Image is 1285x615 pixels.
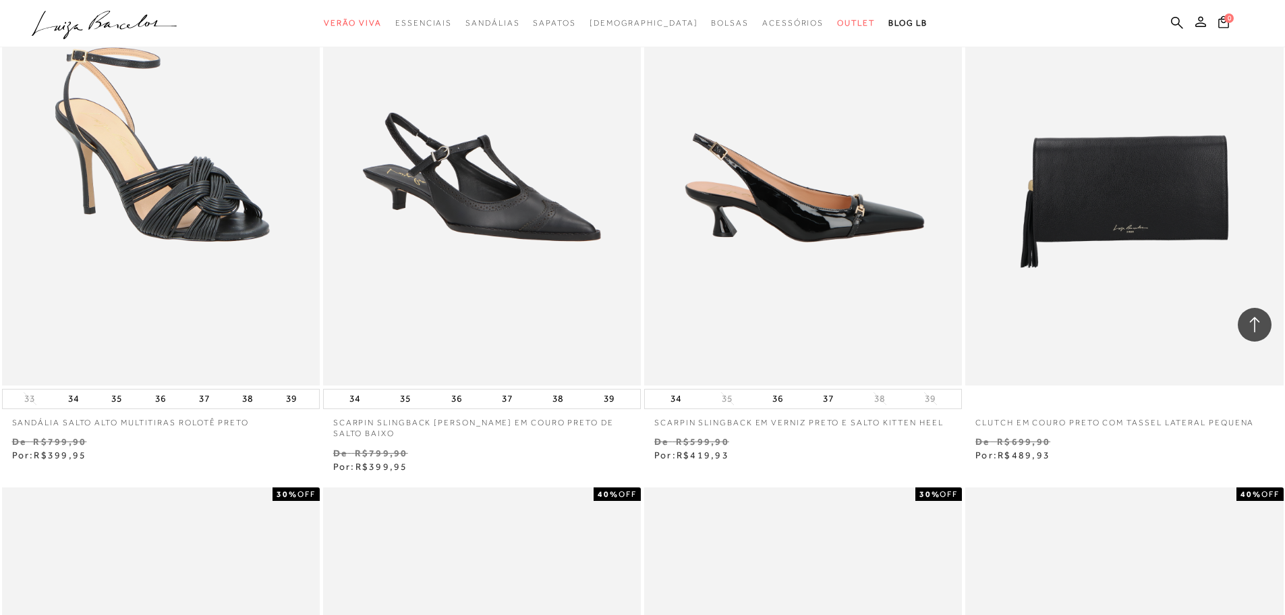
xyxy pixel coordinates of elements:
a: SCARPIN SLINGBACK EM VERNIZ PRETO E SALTO KITTEN HEEL [644,409,962,429]
span: Verão Viva [324,18,382,28]
button: 39 [282,390,301,408]
span: OFF [940,489,958,499]
button: 38 [238,390,257,408]
button: 0 [1214,15,1233,33]
a: categoryNavScreenReaderText [533,11,575,36]
button: 36 [151,390,170,408]
button: 38 [548,390,567,408]
span: Por: [12,450,87,460]
button: 34 [666,390,685,408]
strong: 30% [919,489,940,499]
button: 37 [498,390,517,408]
span: Sapatos [533,18,575,28]
strong: 30% [277,489,297,499]
a: categoryNavScreenReaderText [395,11,452,36]
button: 34 [64,390,83,408]
span: OFF [297,489,316,499]
span: Bolsas [711,18,749,28]
small: R$799,90 [355,448,408,458]
small: R$799,90 [33,436,86,447]
a: categoryNavScreenReaderText [711,11,749,36]
button: 37 [195,390,214,408]
a: noSubCategoriesText [590,11,698,36]
span: Por: [333,461,408,472]
span: BLOG LB [888,18,927,28]
span: [DEMOGRAPHIC_DATA] [590,18,698,28]
span: Por: [654,450,729,460]
span: Outlet [837,18,875,28]
a: SANDÁLIA SALTO ALTO MULTITIRAS ROLOTÊ PRETO [2,409,320,429]
span: R$419,93 [677,450,729,460]
span: R$399,95 [34,450,86,460]
a: CLUTCH EM COURO PRETO COM TASSEL LATERAL PEQUENA [965,409,1283,429]
span: 0 [1224,14,1234,23]
span: R$489,93 [998,450,1050,460]
button: 34 [345,390,364,408]
button: 37 [819,390,838,408]
small: De [12,436,26,447]
span: R$399,95 [355,461,408,472]
span: OFF [1261,489,1280,499]
a: categoryNavScreenReaderText [465,11,519,36]
button: 38 [870,392,889,405]
strong: 40% [1240,489,1261,499]
button: 35 [396,390,415,408]
small: De [333,448,347,458]
span: Por: [975,450,1050,460]
button: 39 [600,390,619,408]
button: 35 [107,390,126,408]
button: 35 [718,392,737,405]
a: SCARPIN SLINGBACK [PERSON_NAME] EM COURO PRETO DE SALTO BAIXO [323,409,641,440]
button: 36 [447,390,466,408]
small: De [975,436,990,447]
span: Acessórios [762,18,824,28]
span: OFF [619,489,637,499]
strong: 40% [598,489,619,499]
a: BLOG LB [888,11,927,36]
span: Essenciais [395,18,452,28]
span: Sandálias [465,18,519,28]
a: categoryNavScreenReaderText [837,11,875,36]
small: R$699,90 [997,436,1050,447]
button: 36 [768,390,787,408]
a: categoryNavScreenReaderText [324,11,382,36]
small: De [654,436,668,447]
small: R$599,90 [676,436,729,447]
button: 39 [921,392,940,405]
button: 33 [20,392,39,405]
a: categoryNavScreenReaderText [762,11,824,36]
